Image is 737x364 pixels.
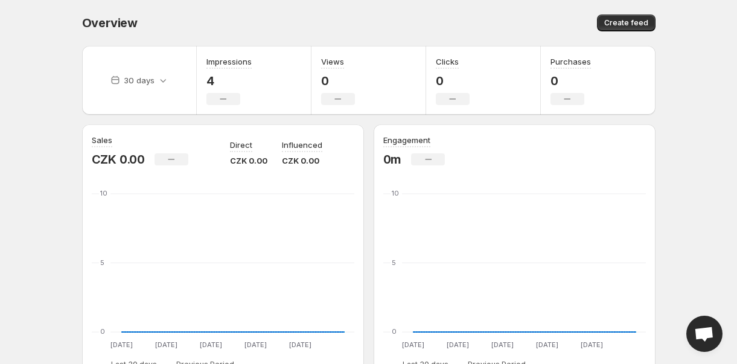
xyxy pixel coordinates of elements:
a: Open chat [686,316,723,352]
span: Overview [82,16,138,30]
text: [DATE] [199,340,222,349]
text: [DATE] [491,340,513,349]
h3: Impressions [206,56,252,68]
text: [DATE] [446,340,468,349]
h3: Sales [92,134,112,146]
text: [DATE] [155,340,177,349]
p: Influenced [282,139,322,151]
p: CZK 0.00 [282,155,322,167]
text: 5 [100,258,104,267]
text: [DATE] [244,340,266,349]
text: [DATE] [535,340,558,349]
h3: Purchases [550,56,591,68]
h3: Clicks [436,56,459,68]
h3: Views [321,56,344,68]
p: 4 [206,74,252,88]
p: 30 days [124,74,155,86]
text: [DATE] [289,340,311,349]
p: Direct [230,139,252,151]
text: 0 [392,327,397,336]
text: [DATE] [580,340,602,349]
text: 10 [392,189,399,197]
text: [DATE] [401,340,424,349]
p: 0 [321,74,355,88]
p: 0m [383,152,402,167]
text: 10 [100,189,107,197]
p: CZK 0.00 [230,155,267,167]
text: 5 [392,258,396,267]
text: 0 [100,327,105,336]
span: Create feed [604,18,648,28]
p: 0 [436,74,470,88]
p: 0 [550,74,591,88]
h3: Engagement [383,134,430,146]
text: [DATE] [110,340,132,349]
button: Create feed [597,14,656,31]
p: CZK 0.00 [92,152,145,167]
